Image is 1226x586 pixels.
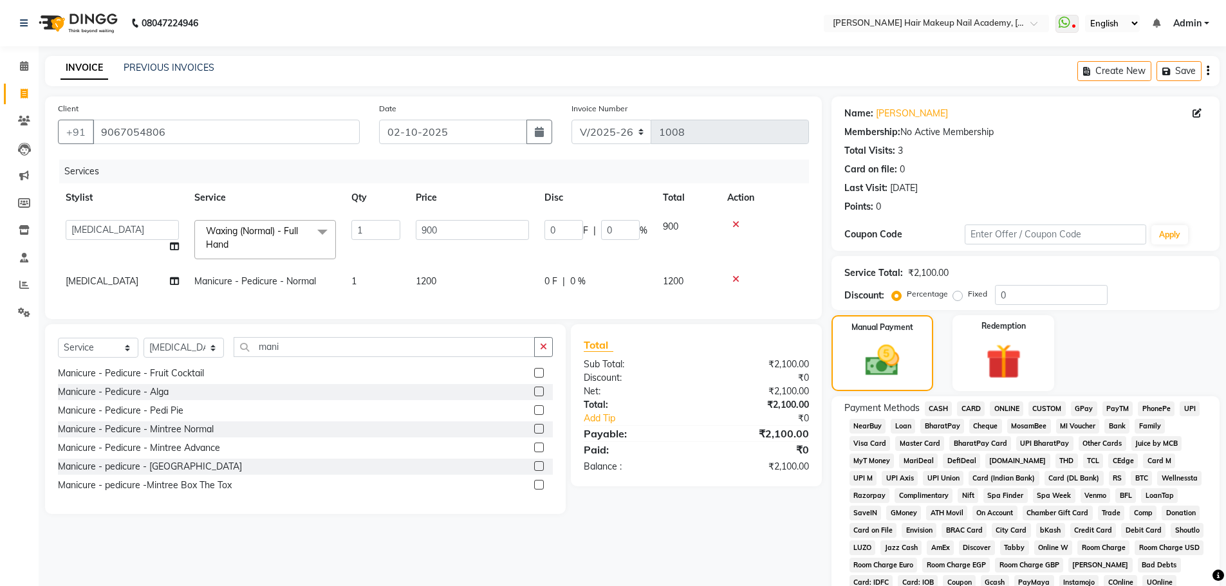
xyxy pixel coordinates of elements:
[1162,506,1200,520] span: Donation
[574,385,696,398] div: Net:
[959,540,995,555] span: Discover
[1023,506,1093,520] span: Chamber Gift Card
[124,62,214,73] a: PREVIOUS INVOICES
[886,506,921,520] span: GMoney
[58,103,79,114] label: Client
[850,540,876,555] span: LUZO
[1045,471,1104,486] span: Card (DL Bank)
[949,436,1011,451] span: BharatPay Card
[957,401,985,416] span: CARD
[593,224,596,237] span: |
[844,401,920,415] span: Payment Methods
[890,181,918,195] div: [DATE]
[1102,401,1133,416] span: PayTM
[58,460,242,473] div: Manicure - pedicure - [GEOGRAPHIC_DATA]
[1071,401,1097,416] span: GPay
[876,107,948,120] a: [PERSON_NAME]
[844,266,903,280] div: Service Total:
[344,183,408,212] th: Qty
[58,404,183,417] div: Manicure - Pedicure - Pedi Pie
[1115,488,1136,503] span: BFL
[574,358,696,371] div: Sub Total:
[1141,488,1178,503] span: LoanTap
[1000,540,1029,555] span: Tabby
[844,144,895,158] div: Total Visits:
[1036,523,1065,538] span: bKash
[1171,523,1203,538] span: Shoutlo
[562,275,565,288] span: |
[1131,471,1152,486] span: BTC
[58,423,214,436] div: Manicure - Pedicure - Mintree Normal
[1109,471,1126,486] span: RS
[187,183,344,212] th: Service
[1028,401,1066,416] span: CUSTOM
[1034,540,1073,555] span: Online W
[1108,453,1138,468] span: CEdge
[992,523,1031,538] span: City Card
[1131,436,1182,451] span: Juice by MCB
[58,385,169,399] div: Manicure - Pedicure - Alga
[408,183,537,212] th: Price
[93,120,360,144] input: Search by Name/Mobile/Email/Code
[696,398,819,412] div: ₹2,100.00
[574,426,696,441] div: Payable:
[844,289,884,302] div: Discount:
[844,228,965,241] div: Coupon Code
[663,275,683,287] span: 1200
[1135,419,1165,434] span: Family
[1083,453,1104,468] span: TCL
[655,183,720,212] th: Total
[66,275,138,287] span: [MEDICAL_DATA]
[1016,436,1073,451] span: UPI BharatPay
[234,337,535,357] input: Search or Scan
[844,200,873,214] div: Points:
[33,5,121,41] img: logo
[844,125,900,139] div: Membership:
[972,506,1017,520] span: On Account
[844,163,897,176] div: Card on file:
[923,471,963,486] span: UPI Union
[379,103,396,114] label: Date
[717,412,819,425] div: ₹0
[1138,558,1181,572] span: Bad Debts
[969,419,1002,434] span: Cheque
[696,426,819,441] div: ₹2,100.00
[1143,453,1175,468] span: Card M
[58,441,220,455] div: Manicure - Pedicure - Mintree Advance
[851,322,913,333] label: Manual Payment
[142,5,198,41] b: 08047224946
[720,183,809,212] th: Action
[850,453,895,468] span: MyT Money
[1098,506,1125,520] span: Trade
[1033,488,1075,503] span: Spa Week
[850,488,890,503] span: Razorpay
[574,398,696,412] div: Total:
[696,460,819,473] div: ₹2,100.00
[983,488,1028,503] span: Spa Finder
[60,57,108,80] a: INVOICE
[968,288,987,300] label: Fixed
[855,341,910,380] img: _cash.svg
[1056,419,1100,434] span: MI Voucher
[574,412,716,425] a: Add Tip
[228,239,234,250] a: x
[583,224,588,237] span: F
[899,453,938,468] span: MariDeal
[574,460,696,473] div: Balance :
[1068,558,1133,572] span: [PERSON_NAME]
[895,436,944,451] span: Master Card
[1121,523,1166,538] span: Debit Card
[943,453,980,468] span: DefiDeal
[351,275,357,287] span: 1
[965,224,1146,244] input: Enter Offer / Coupon Code
[571,103,627,114] label: Invoice Number
[990,401,1023,416] span: ONLINE
[1007,419,1051,434] span: MosamBee
[1129,506,1156,520] span: Comp
[958,488,978,503] span: Nift
[850,506,882,520] span: SaveIN
[1077,540,1129,555] span: Room Charge
[876,200,881,214] div: 0
[1138,401,1175,416] span: PhonePe
[895,488,952,503] span: Complimentary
